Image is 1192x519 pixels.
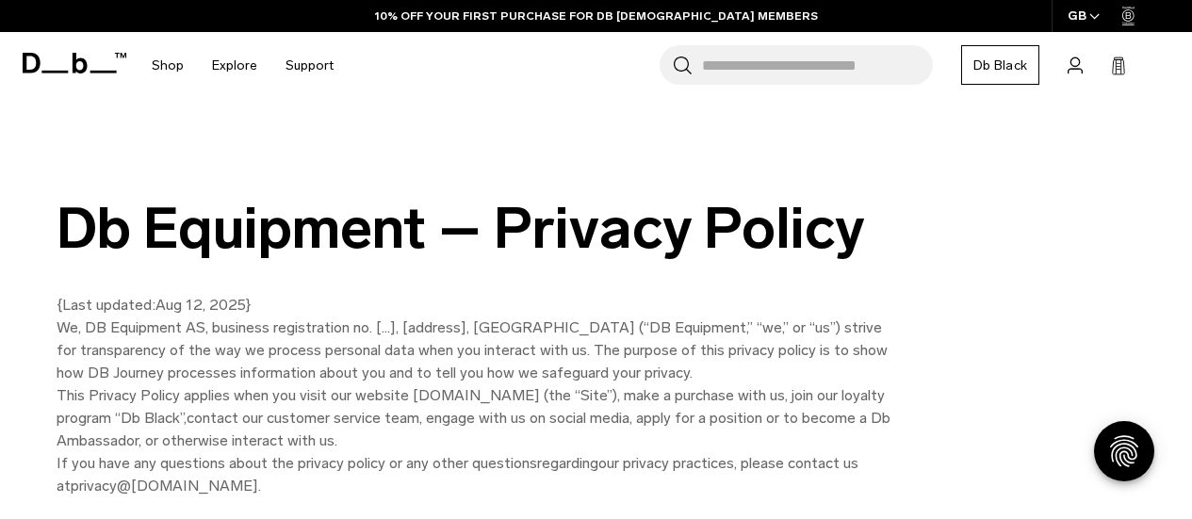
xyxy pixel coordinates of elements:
[152,32,184,99] a: Shop
[138,32,348,99] nav: Main Navigation
[537,454,598,472] span: regarding
[57,318,888,381] span: We, DB Equipment AS, business registration no. […], [address], [GEOGRAPHIC_DATA] (“DB Equipment,”...
[286,32,334,99] a: Support
[690,364,693,381] span: .
[57,454,537,472] span: If you have any questions about the privacy policy or any other questions
[203,296,237,314] span: , 202
[57,386,885,427] span: This Privacy Policy applies when you visit our website [DOMAIN_NAME] (the “Site”), make a purchas...
[237,296,246,314] span: 5
[57,409,890,449] span: contact our customer service team, engage with us on social media, apply for a position or to bec...
[71,477,117,495] span: privacy
[131,477,258,495] span: [DOMAIN_NAME]
[57,194,865,263] span: Db Equipment – Privacy Policy
[117,477,131,495] span: @
[186,296,203,314] span: 12
[155,296,182,314] span: Aug
[246,296,252,314] span: }
[212,32,257,99] a: Explore
[258,477,261,495] span: .
[375,8,818,24] a: 10% OFF YOUR FIRST PURCHASE FOR DB [DEMOGRAPHIC_DATA] MEMBERS
[961,45,1039,85] a: Db Black
[180,409,187,427] span: ”,
[57,296,155,314] span: {Last updated:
